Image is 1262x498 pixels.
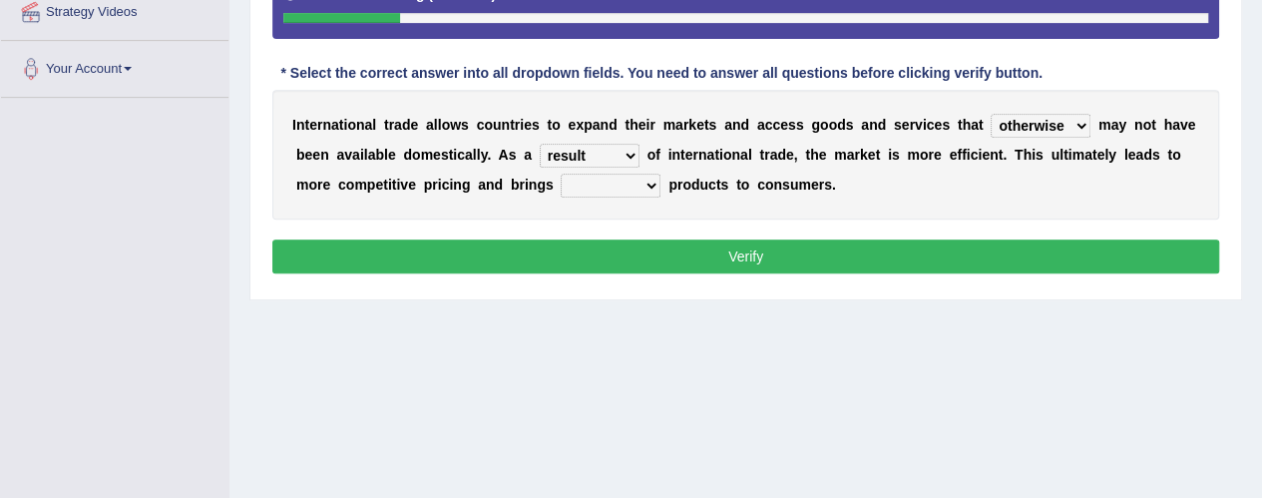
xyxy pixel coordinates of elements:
b: l [477,147,481,163]
b: T [1015,147,1024,163]
b: r [317,117,322,133]
b: t [958,117,963,133]
b: s [782,177,790,193]
b: k [688,117,696,133]
b: s [1036,147,1044,163]
b: g [462,177,471,193]
b: s [824,177,832,193]
b: o [828,117,837,133]
b: , [794,147,798,163]
b: y [481,147,488,163]
b: r [928,147,933,163]
b: o [765,177,774,193]
b: r [683,117,688,133]
b: v [1180,117,1188,133]
b: e [312,147,320,163]
b: d [403,147,412,163]
b: t [625,117,630,133]
b: m [907,147,919,163]
b: a [1172,117,1180,133]
b: t [680,147,685,163]
b: o [346,177,355,193]
b: d [691,177,700,193]
b: v [344,147,352,163]
b: l [438,117,442,133]
b: i [888,147,892,163]
b: n [529,177,538,193]
b: e [786,147,794,163]
b: s [708,117,716,133]
b: f [962,147,967,163]
b: y [1118,117,1126,133]
b: o [442,117,451,133]
b: c [477,117,485,133]
b: h [630,117,638,133]
b: . [832,177,836,193]
b: a [524,147,532,163]
b: x [576,117,584,133]
b: t [998,147,1003,163]
b: a [847,147,855,163]
b: a [1084,147,1092,163]
b: i [453,147,457,163]
b: t [979,117,984,133]
b: m [421,147,433,163]
b: t [510,117,515,133]
b: r [515,117,520,133]
b: n [453,177,462,193]
b: n [1134,117,1143,133]
b: a [336,147,344,163]
b: e [375,177,383,193]
b: m [354,177,366,193]
b: i [388,177,392,193]
b: u [1051,147,1059,163]
a: Your Account [1,41,228,91]
b: o [741,177,750,193]
b: a [593,117,601,133]
b: l [473,147,477,163]
b: u [699,177,708,193]
b: n [296,117,305,133]
b: a [1110,117,1118,133]
b: r [692,147,697,163]
b: n [671,147,680,163]
b: e [1128,147,1136,163]
b: n [501,117,510,133]
b: s [720,177,728,193]
b: i [978,147,982,163]
b: c [765,117,773,133]
b: e [638,117,646,133]
b: t [1063,147,1068,163]
b: r [819,177,824,193]
b: o [1142,117,1151,133]
b: u [790,177,799,193]
b: c [757,177,765,193]
b: r [854,147,859,163]
b: a [394,117,402,133]
b: l [1059,147,1063,163]
b: l [372,117,376,133]
b: i [396,177,400,193]
b: c [708,177,716,193]
b: a [740,147,748,163]
b: t [736,177,741,193]
b: t [1092,147,1097,163]
b: i [667,147,671,163]
b: o [646,147,655,163]
b: t [1167,147,1172,163]
b: m [296,177,308,193]
b: e [780,117,788,133]
b: i [1032,147,1036,163]
b: o [308,177,317,193]
b: a [368,147,376,163]
b: d [877,117,886,133]
b: . [487,147,491,163]
b: t [547,117,552,133]
b: v [400,177,408,193]
b: t [759,147,764,163]
b: t [714,147,719,163]
b: h [1163,117,1172,133]
b: e [524,117,532,133]
b: i [719,147,723,163]
b: d [777,147,786,163]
